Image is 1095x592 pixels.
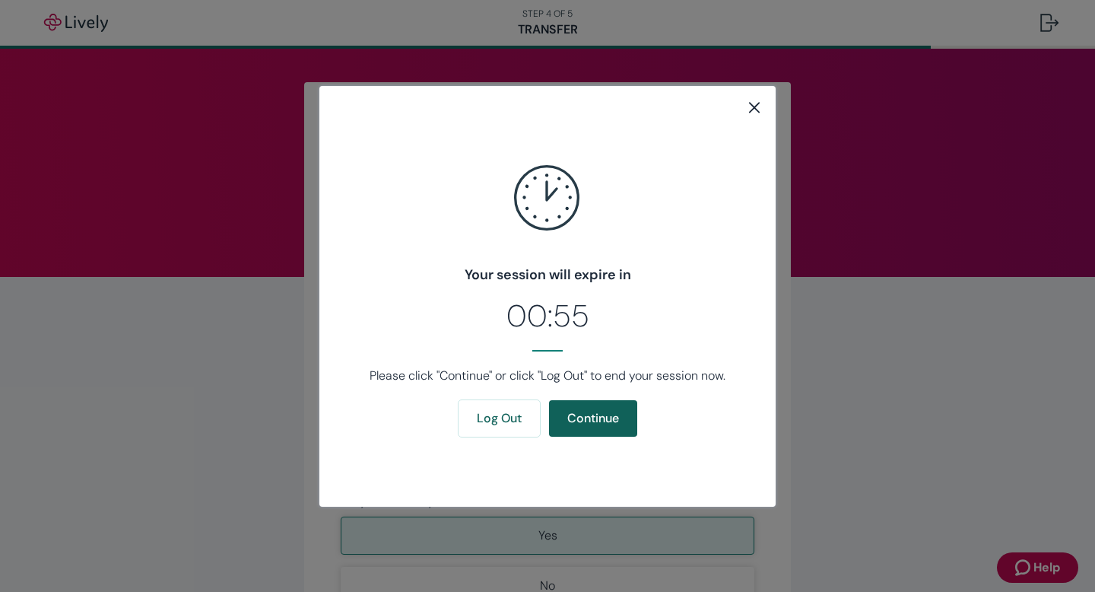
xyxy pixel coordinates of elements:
[345,293,750,339] h2: 00:55
[459,400,540,437] button: Log Out
[345,265,750,285] h4: Your session will expire in
[745,98,763,116] svg: close
[745,98,763,116] button: close button
[487,138,608,259] svg: clock icon
[360,367,735,385] p: Please click "Continue" or click "Log Out" to end your session now.
[549,400,637,437] button: Continue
